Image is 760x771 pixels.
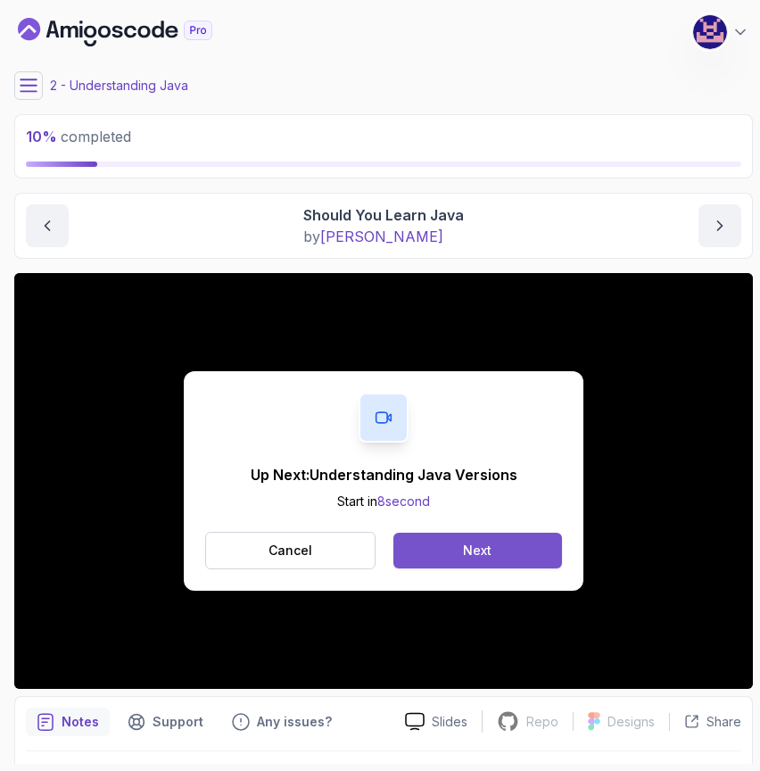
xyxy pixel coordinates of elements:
img: user profile image [693,15,727,49]
button: next content [698,204,741,247]
button: notes button [26,708,110,736]
p: Repo [526,713,558,731]
button: previous content [26,204,69,247]
a: Dashboard [18,18,253,46]
span: 10 % [26,128,57,145]
button: Cancel [205,532,376,569]
p: Start in [251,493,517,510]
p: Should You Learn Java [303,204,464,226]
span: [PERSON_NAME] [320,228,443,245]
span: 8 second [377,493,430,509]
p: Share [706,713,741,731]
p: Support [153,713,203,731]
button: Share [669,713,741,731]
p: Notes [62,713,99,731]
p: Designs [607,713,655,731]
span: completed [26,128,131,145]
button: Feedback button [221,708,343,736]
button: user profile image [692,14,749,50]
p: Cancel [268,542,312,560]
iframe: 2 - Should You Learn Java [14,273,753,689]
a: Slides [391,712,482,731]
button: Support button [117,708,214,736]
p: Up Next: Understanding Java Versions [251,464,517,485]
div: Next [463,542,492,560]
p: Any issues? [257,713,332,731]
p: by [303,226,464,247]
p: Slides [432,713,467,731]
button: Next [393,533,562,568]
p: 2 - Understanding Java [50,77,188,95]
